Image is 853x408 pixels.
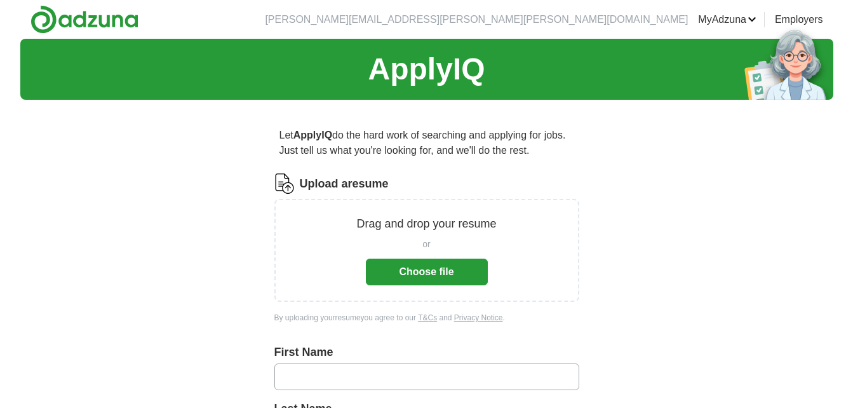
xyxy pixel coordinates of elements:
[265,12,688,27] li: [PERSON_NAME][EMAIL_ADDRESS][PERSON_NAME][PERSON_NAME][DOMAIN_NAME]
[274,123,579,163] p: Let do the hard work of searching and applying for jobs. Just tell us what you're looking for, an...
[422,238,430,251] span: or
[775,12,823,27] a: Employers
[300,175,389,193] label: Upload a resume
[418,313,437,322] a: T&Cs
[274,312,579,323] div: By uploading your resume you agree to our and .
[274,173,295,194] img: CV Icon
[698,12,756,27] a: MyAdzuna
[368,46,485,92] h1: ApplyIQ
[293,130,332,140] strong: ApplyIQ
[366,259,488,285] button: Choose file
[30,5,138,34] img: Adzuna logo
[454,313,503,322] a: Privacy Notice
[274,344,579,361] label: First Name
[356,215,496,233] p: Drag and drop your resume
